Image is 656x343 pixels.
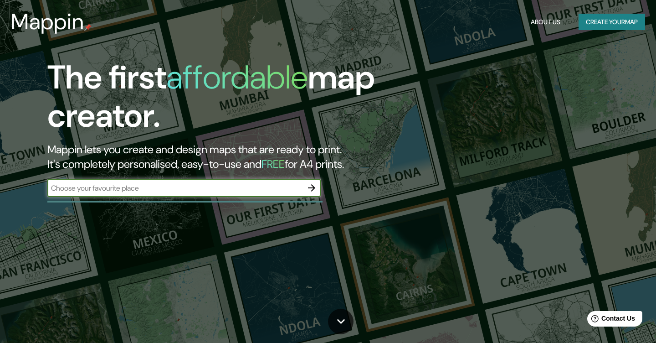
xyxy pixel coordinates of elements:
button: Create yourmap [579,14,645,31]
h2: Mappin lets you create and design maps that are ready to print. It's completely personalised, eas... [47,142,375,171]
iframe: Help widget launcher [575,307,646,333]
h5: FREE [261,157,285,171]
h1: affordable [166,56,308,99]
h1: The first map creator. [47,58,375,142]
button: About Us [527,14,564,31]
h3: Mappin [11,9,84,35]
input: Choose your favourite place [47,183,302,193]
img: mappin-pin [84,24,92,31]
